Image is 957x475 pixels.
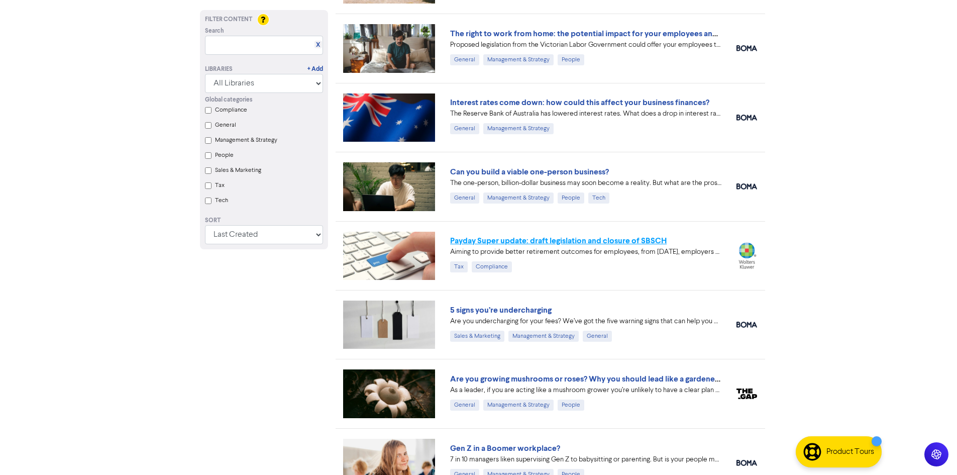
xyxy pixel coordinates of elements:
[450,305,552,315] a: 5 signs you’re undercharging
[450,40,721,50] div: Proposed legislation from the Victorian Labor Government could offer your employees the right to ...
[450,400,479,411] div: General
[736,460,757,466] img: boma
[558,400,584,411] div: People
[316,41,320,49] a: X
[215,196,228,205] label: Tech
[215,151,234,160] label: People
[472,261,512,272] div: Compliance
[450,178,721,188] div: The one-person, billion-dollar business may soon become a reality. But what are the pros and cons...
[205,216,323,225] div: Sort
[450,261,468,272] div: Tax
[450,331,504,342] div: Sales & Marketing
[483,400,554,411] div: Management & Strategy
[450,247,721,257] div: Aiming to provide better retirement outcomes for employees, from 1 July 2026, employers will be r...
[450,454,721,465] div: 7 in 10 managers liken supervising Gen Z to babysitting or parenting. But is your people manageme...
[483,123,554,134] div: Management & Strategy
[307,65,323,74] a: + Add
[736,389,757,400] img: thegap
[450,98,709,108] a: Interest rates come down: how could this affect your business finances?
[583,331,612,342] div: General
[450,54,479,65] div: General
[508,331,579,342] div: Management & Strategy
[450,29,750,39] a: The right to work from home: the potential impact for your employees and business
[205,65,233,74] div: Libraries
[450,167,609,177] a: Can you build a viable one-person business?
[736,115,757,121] img: boma
[205,27,224,36] span: Search
[450,385,721,396] div: As a leader, if you are acting like a mushroom grower you’re unlikely to have a clear plan yourse...
[483,54,554,65] div: Management & Strategy
[736,322,757,328] img: boma_accounting
[215,136,277,145] label: Management & Strategy
[736,45,757,51] img: boma
[907,427,957,475] iframe: Chat Widget
[205,15,323,24] div: Filter Content
[215,106,247,115] label: Compliance
[215,166,261,175] label: Sales & Marketing
[483,193,554,204] div: Management & Strategy
[558,54,584,65] div: People
[205,96,323,105] div: Global categories
[450,443,560,453] a: Gen Z in a Boomer workplace?
[450,316,721,327] div: Are you undercharging for your fees? We’ve got the five warning signs that can help you diagnose ...
[736,183,757,189] img: boma
[450,193,479,204] div: General
[215,121,236,130] label: General
[450,236,667,246] a: Payday Super update: draft legislation and closure of SBSCH
[215,181,225,190] label: Tax
[736,242,757,269] img: wolters_kluwer
[450,374,767,384] a: Are you growing mushrooms or roses? Why you should lead like a gardener, not a grower
[450,109,721,119] div: The Reserve Bank of Australia has lowered interest rates. What does a drop in interest rates mean...
[450,123,479,134] div: General
[588,193,609,204] div: Tech
[558,193,584,204] div: People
